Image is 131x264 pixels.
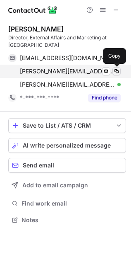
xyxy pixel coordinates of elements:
[22,182,88,189] span: Add to email campaign
[20,81,114,88] span: [PERSON_NAME][EMAIL_ADDRESS][PERSON_NAME][DOMAIN_NAME]
[8,214,126,226] button: Notes
[88,94,121,102] button: Reveal Button
[23,122,112,129] div: Save to List / ATS / CRM
[8,25,64,33] div: [PERSON_NAME]
[8,138,126,153] button: AI write personalized message
[8,158,126,173] button: Send email
[8,34,126,49] div: Director, External Affairs and Marketing at [GEOGRAPHIC_DATA]
[21,200,123,207] span: Find work email
[8,178,126,193] button: Add to email campaign
[8,198,126,209] button: Find work email
[8,5,58,15] img: ContactOut v5.3.10
[20,54,114,62] span: [EMAIL_ADDRESS][DOMAIN_NAME]
[21,216,123,224] span: Notes
[23,162,54,169] span: Send email
[23,142,111,149] span: AI write personalized message
[8,118,126,133] button: save-profile-one-click
[20,68,114,75] span: [PERSON_NAME][EMAIL_ADDRESS][PERSON_NAME][DOMAIN_NAME]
